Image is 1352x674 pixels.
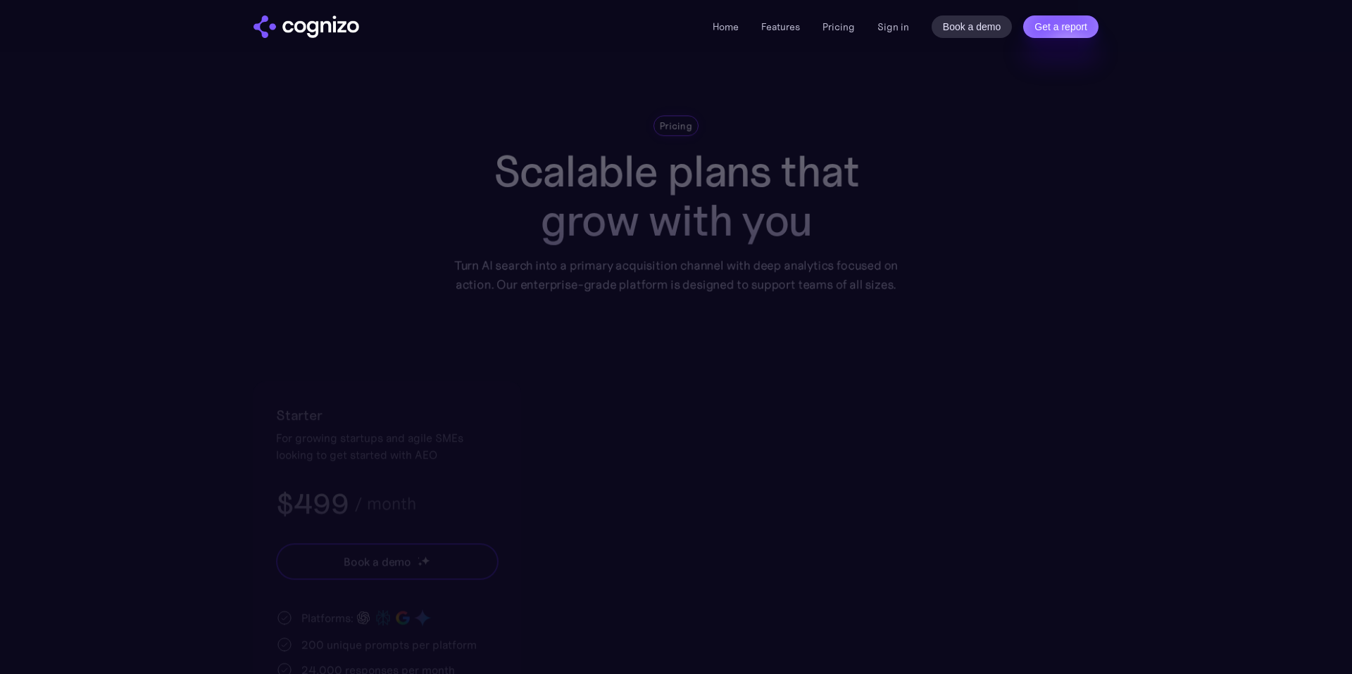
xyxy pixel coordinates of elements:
[421,556,430,565] img: star
[1023,15,1098,38] a: Get a report
[418,561,423,566] img: star
[761,20,800,33] a: Features
[254,15,359,38] img: cognizo logo
[822,20,855,33] a: Pricing
[660,119,692,132] div: Pricing
[276,404,499,426] h2: Starter
[444,256,908,294] div: Turn AI search into a primary acquisition channel with deep analytics focused on action. Our ente...
[932,15,1013,38] a: Book a demo
[276,543,499,580] a: Book a demostarstarstar
[276,485,349,522] h3: $499
[444,147,908,246] h1: Scalable plans that grow with you
[276,429,499,463] div: For growing startups and agile SMEs looking to get started with AEO
[354,495,416,512] div: / month
[713,20,739,33] a: Home
[877,18,909,35] a: Sign in
[254,15,359,38] a: home
[301,609,353,626] div: Platforms:
[418,557,420,559] img: star
[344,553,411,570] div: Book a demo
[301,636,477,653] div: 200 unique prompts per platform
